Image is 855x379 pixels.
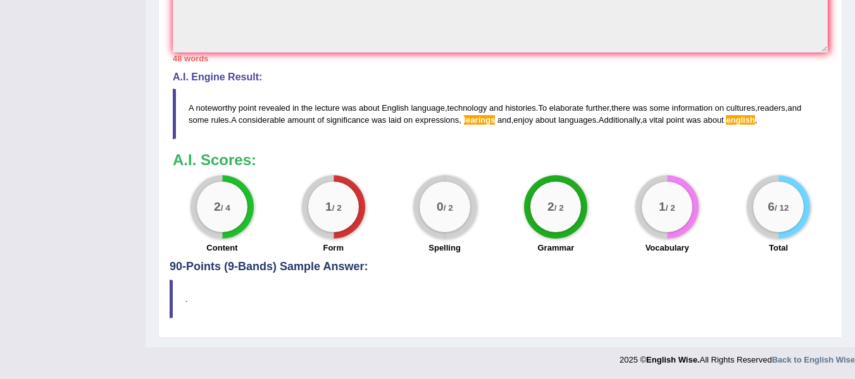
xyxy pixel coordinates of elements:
[325,200,332,214] big: 1
[173,71,828,83] h4: A.I. Engine Result:
[332,203,342,213] small: / 2
[259,103,290,113] span: revealed
[727,103,756,113] span: cultures
[535,115,556,125] span: about
[206,242,237,254] label: Content
[686,115,701,125] span: was
[315,103,340,113] span: lecture
[214,200,221,214] big: 2
[642,115,647,125] span: a
[787,103,801,113] span: and
[173,53,828,65] div: 48 words
[672,103,713,113] span: information
[292,103,299,113] span: in
[768,200,775,214] big: 6
[211,115,228,125] span: rules
[239,103,256,113] span: point
[189,115,209,125] span: some
[301,103,313,113] span: the
[221,203,230,213] small: / 4
[317,115,324,125] span: of
[437,200,444,214] big: 0
[173,89,828,139] blockquote: , . , , , . , , . , ,
[411,103,445,113] span: language
[231,115,236,125] span: A
[170,280,831,318] blockquote: .
[666,203,675,213] small: / 2
[443,203,452,213] small: / 2
[513,115,533,125] span: enjoy
[428,242,461,254] label: Spelling
[327,115,370,125] span: significance
[659,200,666,214] big: 1
[632,103,647,113] span: was
[537,242,574,254] label: Grammar
[404,115,413,125] span: on
[497,115,511,125] span: and
[342,103,356,113] span: was
[547,200,554,214] big: 2
[554,203,564,213] small: / 2
[649,115,664,125] span: vital
[371,115,386,125] span: was
[461,115,464,125] span: Possible typo: you repeated a whitespace (did you mean: )
[549,103,584,113] span: elaborate
[196,103,237,113] span: noteworthy
[726,115,755,125] span: Possible spelling mistake found. (did you mean: English)
[382,103,409,113] span: English
[703,115,724,125] span: about
[772,355,855,364] a: Back to English Wise
[649,103,670,113] span: some
[464,115,496,125] span: Possible spelling mistake found. (did you mean: bearings)
[359,103,380,113] span: about
[239,115,285,125] span: considerable
[287,115,315,125] span: amount
[599,115,640,125] span: Additionally
[489,103,503,113] span: and
[611,103,630,113] span: there
[538,103,547,113] span: To
[769,242,788,254] label: Total
[586,103,609,113] span: further
[715,103,724,113] span: on
[758,103,785,113] span: readers
[620,347,855,366] div: 2025 © All Rights Reserved
[775,203,789,213] small: / 12
[173,151,256,168] b: A.I. Scores:
[666,115,684,125] span: point
[415,115,459,125] span: expressions
[505,103,535,113] span: histories
[389,115,401,125] span: laid
[646,242,689,254] label: Vocabulary
[558,115,596,125] span: languages
[189,103,194,113] span: A
[323,242,344,254] label: Form
[646,355,699,364] strong: English Wise.
[447,103,487,113] span: technology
